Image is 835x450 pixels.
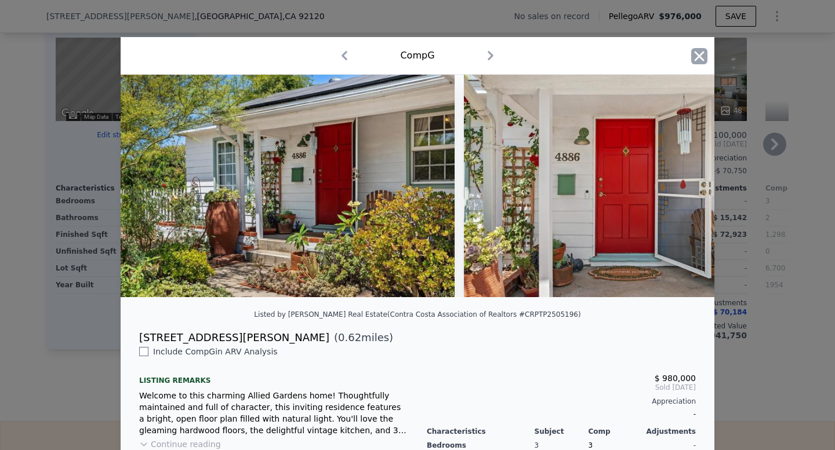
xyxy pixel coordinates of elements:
[588,441,593,449] span: 3
[588,427,642,436] div: Comp
[139,330,329,346] div: [STREET_ADDRESS][PERSON_NAME]
[642,427,696,436] div: Adjustments
[139,367,408,385] div: Listing remarks
[329,330,393,346] span: ( miles)
[139,438,221,450] button: Continue reading
[464,75,798,297] img: Property Img
[535,427,589,436] div: Subject
[139,390,408,436] div: Welcome to this charming Allied Gardens home! Thoughtfully maintained and full of character, this...
[400,49,434,63] div: Comp G
[254,310,580,319] div: Listed by [PERSON_NAME] Real Estate (Contra Costa Association of Realtors #CRPTP2505196)
[338,331,361,343] span: 0.62
[427,383,696,392] span: Sold [DATE]
[427,397,696,406] div: Appreciation
[427,427,535,436] div: Characteristics
[148,347,282,356] span: Include Comp G in ARV Analysis
[655,374,696,383] span: $ 980,000
[427,406,696,422] div: -
[121,75,455,297] img: Property Img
